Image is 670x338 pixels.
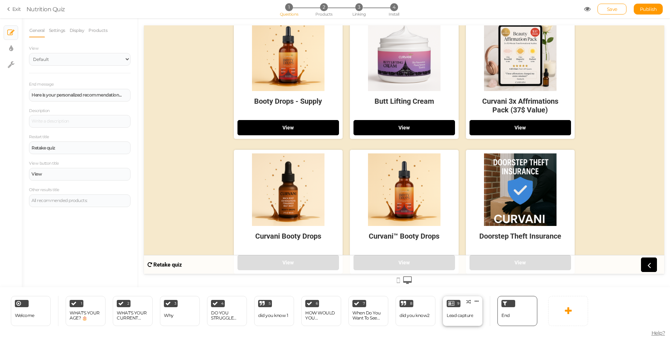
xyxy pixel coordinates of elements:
[207,296,247,326] div: 4 DO YOU STRUGGLE WITH... 😔💭
[81,302,82,305] span: 1
[390,3,398,11] span: 4
[326,66,427,95] div: Curvani 3x Affrimations Pack (37$ Value)
[597,4,626,15] div: Save
[352,310,384,321] div: When Do You Want To See Results?
[210,66,311,95] div: Butt Lifting Cream
[7,5,21,13] a: Exit
[254,296,294,326] div: 5 did you know 1
[255,99,266,105] strong: View
[305,310,337,321] div: HOW WOULD YOU DESCRIBE YOUR LIFESTYLE?
[315,12,332,17] span: Products
[29,135,49,140] label: Restart title
[69,24,85,37] a: Display
[400,313,430,318] div: did you know2
[342,3,376,11] li: 3 Linking
[501,313,510,318] span: End
[447,313,473,318] div: Lead capture
[127,302,129,305] span: 2
[29,161,59,166] label: View button title
[9,236,38,243] strong: Retake quiz
[497,296,537,326] div: End
[138,99,150,105] strong: View
[258,313,288,318] div: did you know 1
[11,296,51,326] div: Welcome
[94,201,195,230] div: Curvani Booty Drops
[70,310,102,321] div: WHAT'S YOUR AGE? 🎂
[26,5,65,13] div: Nutrition Quiz
[443,296,483,326] div: 9 Lead capture
[29,82,54,87] label: End message
[32,171,42,177] strong: View
[15,313,34,318] span: Welcome
[301,296,341,326] div: 6 HOW WOULD YOU DESCRIBE YOUR LIFESTYLE?
[316,302,318,305] span: 6
[363,302,365,305] span: 7
[652,330,665,336] span: Help?
[117,310,149,321] div: WHAT'S YOUR CURRENT WEIGHT? ⚖️
[355,3,363,11] span: 3
[307,3,341,11] li: 2 Products
[66,296,106,326] div: 1 WHAT'S YOUR AGE? 🎂
[320,3,328,11] span: 2
[32,198,128,203] div: All recommended products:
[371,99,382,105] strong: View
[377,3,411,11] li: 4 Install
[29,108,50,114] label: Description
[352,12,365,17] span: Linking
[221,302,224,305] span: 4
[410,302,412,305] span: 8
[272,3,306,11] li: 1 Questions
[29,46,38,51] span: View
[29,187,59,193] label: Other results title
[389,12,399,17] span: Install
[640,6,657,12] span: Publish
[210,201,311,230] div: Curvani™ Booty Drops
[49,24,66,37] a: Settings
[160,296,200,326] div: 3 Why
[285,3,293,11] span: 1
[32,92,122,98] strong: Here is your personalized recommendation...
[94,66,195,95] div: Booty Drops - Supply
[88,24,108,37] a: Products
[280,12,298,17] span: Questions
[32,146,55,150] strong: Retake quiz
[174,302,177,305] span: 3
[326,201,427,230] div: Doorstep Theft Insurance
[29,24,45,37] a: General
[211,310,243,321] div: DO YOU STRUGGLE WITH... 😔💭
[269,302,271,305] span: 5
[113,296,153,326] div: 2 WHAT'S YOUR CURRENT WEIGHT? ⚖️
[164,313,174,318] div: Why
[348,296,388,326] div: 7 When Do You Want To See Results?
[457,302,459,305] span: 9
[607,6,617,12] span: Save
[396,296,435,326] div: 8 did you know2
